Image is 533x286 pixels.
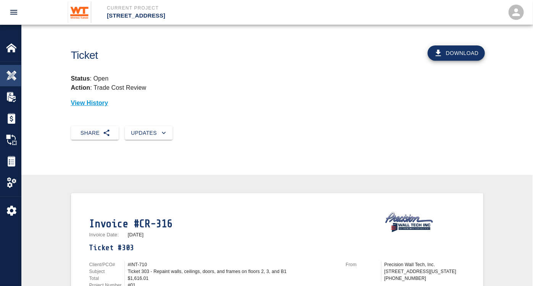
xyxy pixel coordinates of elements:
button: Download [428,45,485,61]
p: View History [71,99,483,108]
iframe: Chat Widget [495,249,533,286]
button: Updates [125,126,173,140]
div: $1,616.01 [128,275,337,282]
div: Ticket 303 - Repaint walls, ceilings, doors, and frames on floors 2, 3, and B1 [128,268,337,275]
p: Current Project [107,5,308,11]
p: : Trade Cost Review [71,84,147,91]
p: Invoice Date: [89,232,125,237]
strong: Action [71,84,90,91]
p: [STREET_ADDRESS][US_STATE] [384,268,465,275]
p: [DATE] [128,232,144,237]
img: Precision Wall Tech, Inc. [384,212,434,233]
p: From [346,261,381,268]
div: #INT-710 [128,261,337,268]
p: Subject [89,268,124,275]
button: open drawer [5,3,23,21]
p: Total [89,275,124,282]
p: : Open [71,74,483,83]
p: Precision Wall Tech, Inc. [384,261,465,268]
button: Share [71,126,119,140]
h1: Ticket [71,49,309,62]
h1: Invoice #CR-316 [89,218,337,230]
strong: Status [71,75,90,82]
h1: Ticket #303 [89,243,337,252]
p: [PHONE_NUMBER] [384,275,465,282]
img: Whiting-Turner [68,2,92,23]
p: [STREET_ADDRESS] [107,11,308,20]
p: Client/PCO# [89,261,124,268]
